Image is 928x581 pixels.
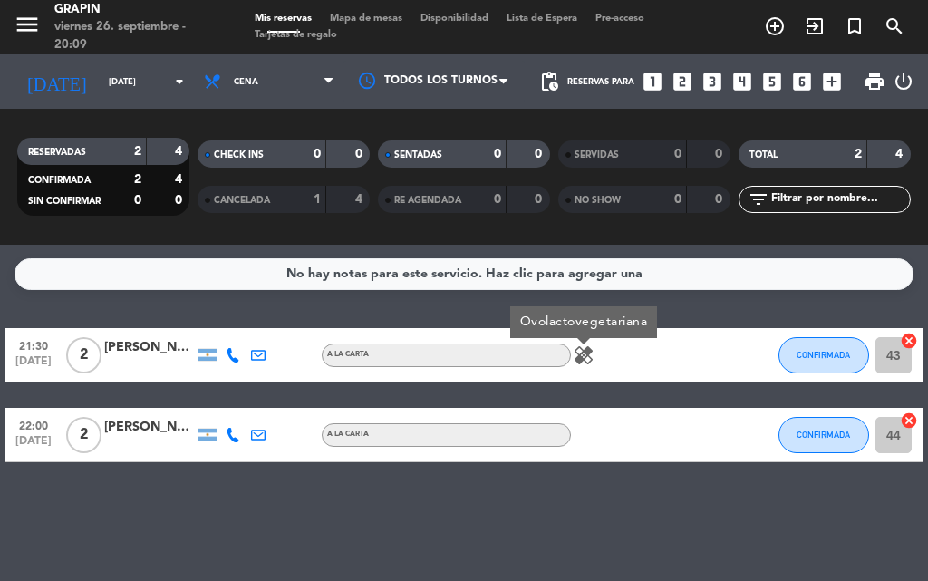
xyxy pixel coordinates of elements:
span: 21:30 [11,334,56,355]
strong: 0 [494,148,501,160]
strong: 4 [355,193,366,206]
i: turned_in_not [844,15,865,37]
span: 2 [66,337,101,373]
strong: 0 [535,148,546,160]
span: TOTAL [749,150,778,160]
i: [DATE] [14,63,100,100]
strong: 0 [175,194,186,207]
i: exit_to_app [804,15,826,37]
strong: 0 [494,193,501,206]
span: 22:00 [11,414,56,435]
strong: 4 [175,145,186,158]
span: CONFIRMADA [797,430,850,440]
strong: 4 [175,173,186,186]
span: print [864,71,885,92]
span: CONFIRMADA [797,350,850,360]
span: NO SHOW [575,196,621,205]
span: Cena [234,77,258,87]
span: CONFIRMADA [28,176,91,185]
span: A LA CARTA [327,351,369,358]
span: 2 [66,417,101,453]
strong: 0 [715,148,726,160]
span: [DATE] [11,435,56,456]
strong: 0 [674,148,681,160]
strong: 0 [134,194,141,207]
div: No hay notas para este servicio. Haz clic para agregar una [286,264,643,285]
strong: 2 [855,148,862,160]
span: Lista de Espera [498,14,586,24]
span: CANCELADA [214,196,270,205]
span: Mis reservas [246,14,321,24]
strong: 2 [134,145,141,158]
span: Pre-acceso [586,14,653,24]
i: cancel [900,412,918,430]
i: cancel [900,332,918,350]
span: [DATE] [11,355,56,376]
span: Mapa de mesas [321,14,411,24]
input: Filtrar por nombre... [769,189,910,209]
i: search [884,15,905,37]
i: add_box [820,70,844,93]
div: [PERSON_NAME] [104,337,195,358]
i: looks_4 [730,70,754,93]
strong: 0 [314,148,321,160]
span: CHECK INS [214,150,264,160]
i: looks_5 [760,70,784,93]
span: Reservas para [567,77,634,87]
button: menu [14,11,41,44]
div: GRAPIN [54,1,218,19]
span: Tarjetas de regalo [246,30,346,40]
i: arrow_drop_down [169,71,190,92]
strong: 0 [715,193,726,206]
strong: 0 [674,193,681,206]
i: looks_two [671,70,694,93]
i: healing [573,344,594,366]
i: add_circle_outline [764,15,786,37]
span: RE AGENDADA [394,196,461,205]
i: menu [14,11,41,38]
div: viernes 26. septiembre - 20:09 [54,18,218,53]
span: SERVIDAS [575,150,619,160]
div: [PERSON_NAME] [104,417,195,438]
span: SIN CONFIRMAR [28,197,101,206]
strong: 2 [134,173,141,186]
i: looks_3 [701,70,724,93]
strong: 0 [355,148,366,160]
span: RESERVADAS [28,148,86,157]
button: CONFIRMADA [778,337,869,373]
i: power_settings_new [893,71,914,92]
i: looks_6 [790,70,814,93]
strong: 1 [314,193,321,206]
div: LOG OUT [893,54,914,109]
span: A LA CARTA [327,431,369,438]
span: SENTADAS [394,150,442,160]
span: Disponibilidad [411,14,498,24]
span: pending_actions [538,71,560,92]
i: filter_list [748,189,769,210]
strong: 0 [535,193,546,206]
i: looks_one [641,70,664,93]
strong: 4 [895,148,906,160]
button: CONFIRMADA [778,417,869,453]
div: Ovolactovegetariana [510,306,657,338]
